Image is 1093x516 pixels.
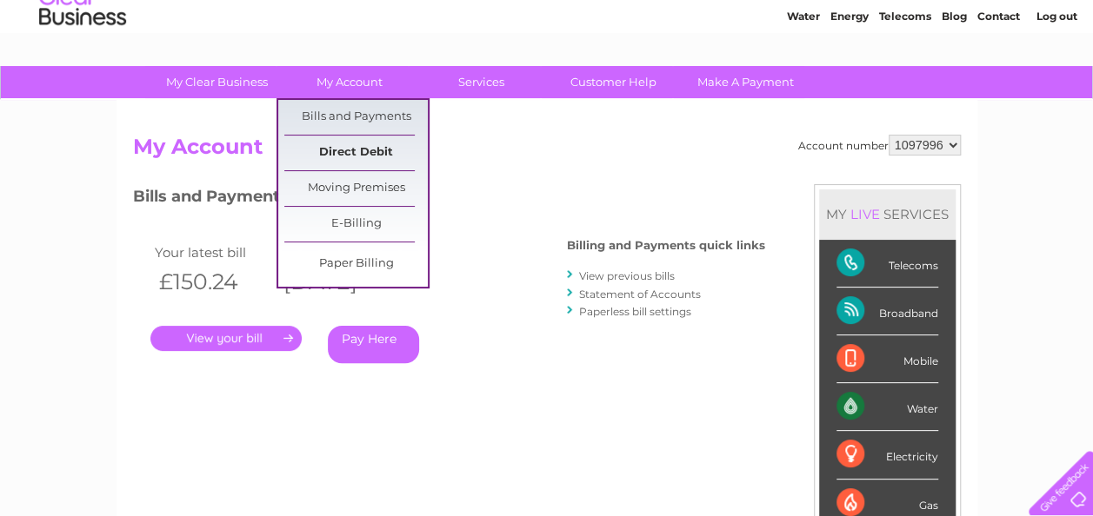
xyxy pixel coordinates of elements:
a: Make A Payment [674,66,817,98]
th: £150.24 [150,264,276,300]
div: Telecoms [836,240,938,288]
a: Moving Premises [284,171,428,206]
td: Your latest bill [150,241,276,264]
a: Log out [1036,74,1076,87]
h3: Bills and Payments [133,184,765,215]
a: Customer Help [542,66,685,98]
a: Water [787,74,820,87]
a: . [150,326,302,351]
a: Direct Debit [284,136,428,170]
h4: Billing and Payments quick links [567,239,765,252]
a: Energy [830,74,869,87]
a: E-Billing [284,207,428,241]
td: Invoice date [275,241,400,264]
th: [DATE] [275,264,400,300]
a: 0333 014 3131 [765,9,885,30]
div: Broadband [836,288,938,335]
div: Mobile [836,335,938,383]
a: My Clear Business [145,66,289,98]
div: Electricity [836,431,938,479]
img: logo.png [38,45,127,98]
a: View previous bills [579,269,675,282]
a: My Account [277,66,421,98]
a: Contact [977,74,1020,87]
a: Paperless bill settings [579,305,691,318]
a: Blog [942,74,967,87]
a: Telecoms [879,74,931,87]
div: Water [836,383,938,431]
div: LIVE [847,206,883,222]
a: Bills and Payments [284,100,428,135]
a: Services [410,66,553,98]
a: Paper Billing [284,247,428,281]
h2: My Account [133,135,961,168]
div: MY SERVICES [819,189,956,239]
div: Account number [798,135,961,155]
a: Pay Here [328,326,419,363]
div: Clear Business is a trading name of Verastar Limited (registered in [GEOGRAPHIC_DATA] No. 3667643... [137,10,958,84]
a: Statement of Accounts [579,288,701,301]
